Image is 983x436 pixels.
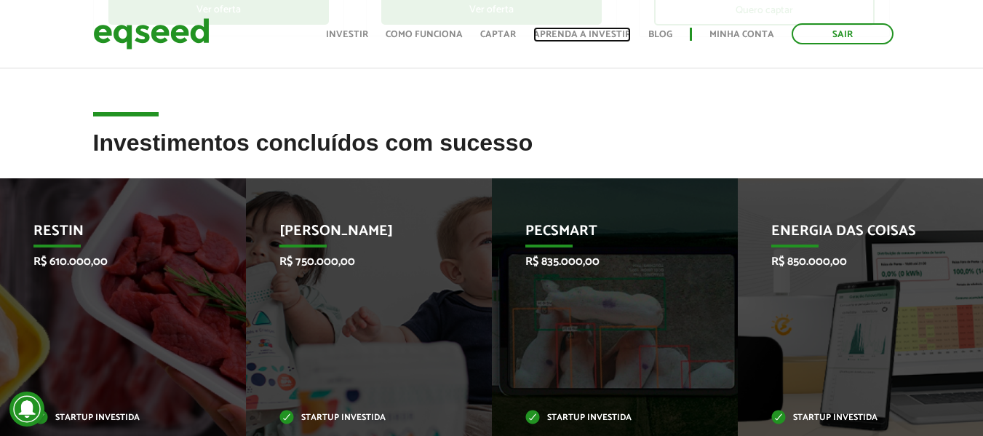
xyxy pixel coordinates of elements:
a: Minha conta [709,30,774,39]
p: Restin [33,223,191,247]
p: Pecsmart [525,223,682,247]
a: Aprenda a investir [533,30,631,39]
p: Startup investida [771,414,928,422]
a: Sair [792,23,894,44]
a: Captar [480,30,516,39]
a: Como funciona [386,30,463,39]
p: R$ 850.000,00 [771,255,928,269]
p: R$ 750.000,00 [279,255,437,269]
p: Startup investida [525,414,682,422]
p: Startup investida [33,414,191,422]
p: R$ 610.000,00 [33,255,191,269]
img: EqSeed [93,15,210,53]
p: Startup investida [279,414,437,422]
h2: Investimentos concluídos com sucesso [93,130,891,178]
a: Blog [648,30,672,39]
p: R$ 835.000,00 [525,255,682,269]
p: Energia das Coisas [771,223,928,247]
p: [PERSON_NAME] [279,223,437,247]
a: Investir [326,30,368,39]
